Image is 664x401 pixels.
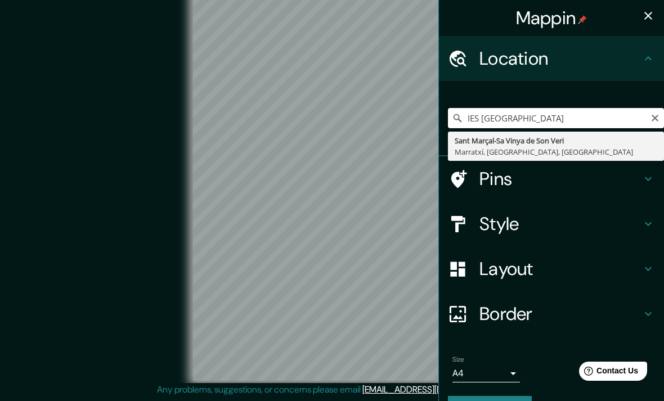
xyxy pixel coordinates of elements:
[578,15,587,24] img: pin-icon.png
[448,108,664,128] input: Pick your city or area
[455,135,657,146] div: Sant Marçal-Sa Vinya de Son Veri
[439,291,664,336] div: Border
[650,112,659,123] button: Clear
[362,384,501,395] a: [EMAIL_ADDRESS][DOMAIN_NAME]
[479,303,641,325] h4: Border
[479,47,641,70] h4: Location
[157,383,503,397] p: Any problems, suggestions, or concerns please email .
[479,168,641,190] h4: Pins
[439,156,664,201] div: Pins
[439,36,664,81] div: Location
[455,146,657,157] div: Marratxí, [GEOGRAPHIC_DATA], [GEOGRAPHIC_DATA]
[439,246,664,291] div: Layout
[452,364,520,382] div: A4
[479,258,641,280] h4: Layout
[564,357,652,389] iframe: Help widget launcher
[516,7,587,29] h4: Mappin
[479,213,641,235] h4: Style
[439,201,664,246] div: Style
[452,355,464,364] label: Size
